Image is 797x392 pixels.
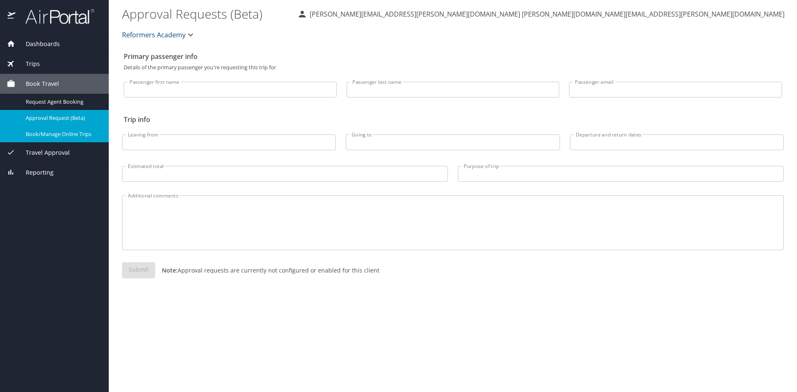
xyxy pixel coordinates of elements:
button: Reformers Academy [119,27,199,43]
img: icon-airportal.png [7,8,16,24]
span: Trips [15,59,40,68]
p: [PERSON_NAME][EMAIL_ADDRESS][PERSON_NAME][DOMAIN_NAME] [PERSON_NAME][DOMAIN_NAME][EMAIL_ADDRESS][... [307,9,785,19]
p: Details of the primary passenger you're requesting this trip for [124,65,782,70]
img: airportal-logo.png [16,8,94,24]
p: Approval requests are currently not configured or enabled for this client [155,266,379,275]
h2: Primary passenger info [124,50,782,63]
span: Approval Request (Beta) [26,114,99,122]
span: Reformers Academy [122,29,186,41]
h2: Trip info [124,113,782,126]
button: [PERSON_NAME][EMAIL_ADDRESS][PERSON_NAME][DOMAIN_NAME] [PERSON_NAME][DOMAIN_NAME][EMAIL_ADDRESS][... [294,7,788,22]
span: Book/Manage Online Trips [26,130,99,138]
span: Dashboards [15,39,60,49]
span: Travel Approval [15,148,70,157]
h1: Approval Requests (Beta) [122,1,291,27]
span: Reporting [15,168,54,177]
span: Request Agent Booking [26,98,99,106]
strong: Note: [162,266,178,274]
span: Book Travel [15,79,59,88]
